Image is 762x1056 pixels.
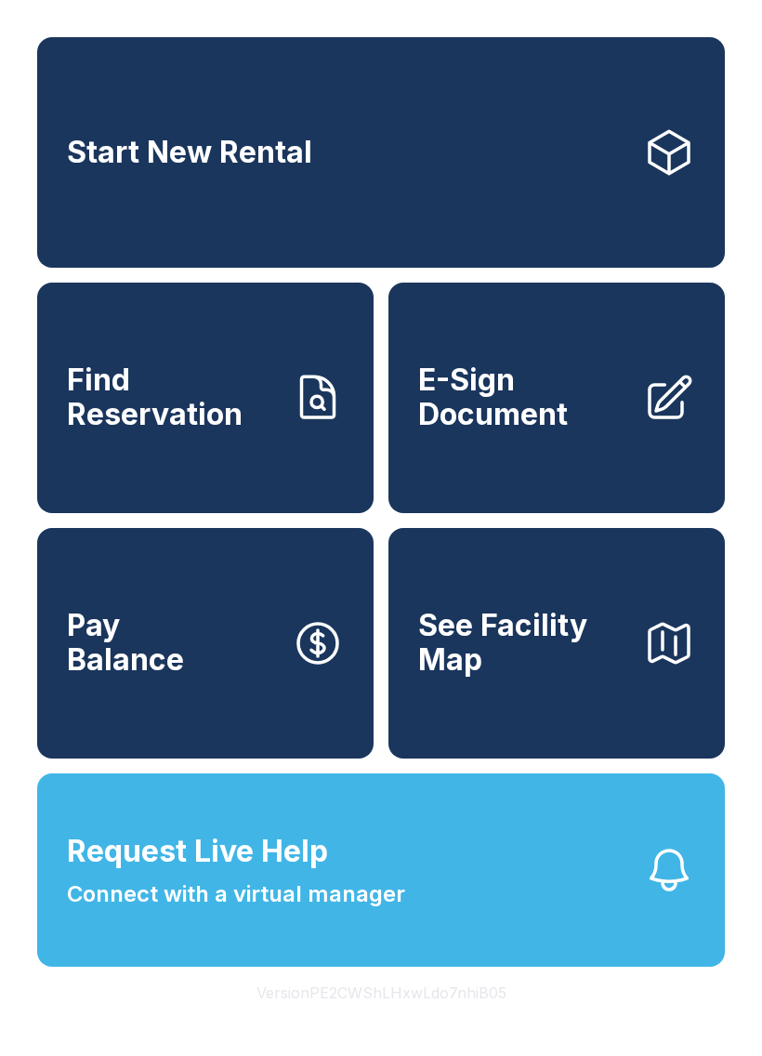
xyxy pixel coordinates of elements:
a: Find Reservation [37,283,374,513]
span: Request Live Help [67,829,328,874]
span: E-Sign Document [418,363,628,431]
span: Find Reservation [67,363,277,431]
span: See Facility Map [418,609,628,677]
a: E-Sign Document [388,283,725,513]
a: PayBalance [37,528,374,759]
button: VersionPE2CWShLHxwLdo7nhiB05 [242,967,521,1019]
span: Start New Rental [67,136,312,170]
span: Pay Balance [67,609,184,677]
button: See Facility Map [388,528,725,759]
a: Start New Rental [37,37,725,268]
span: Connect with a virtual manager [67,878,405,911]
button: Request Live HelpConnect with a virtual manager [37,773,725,967]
